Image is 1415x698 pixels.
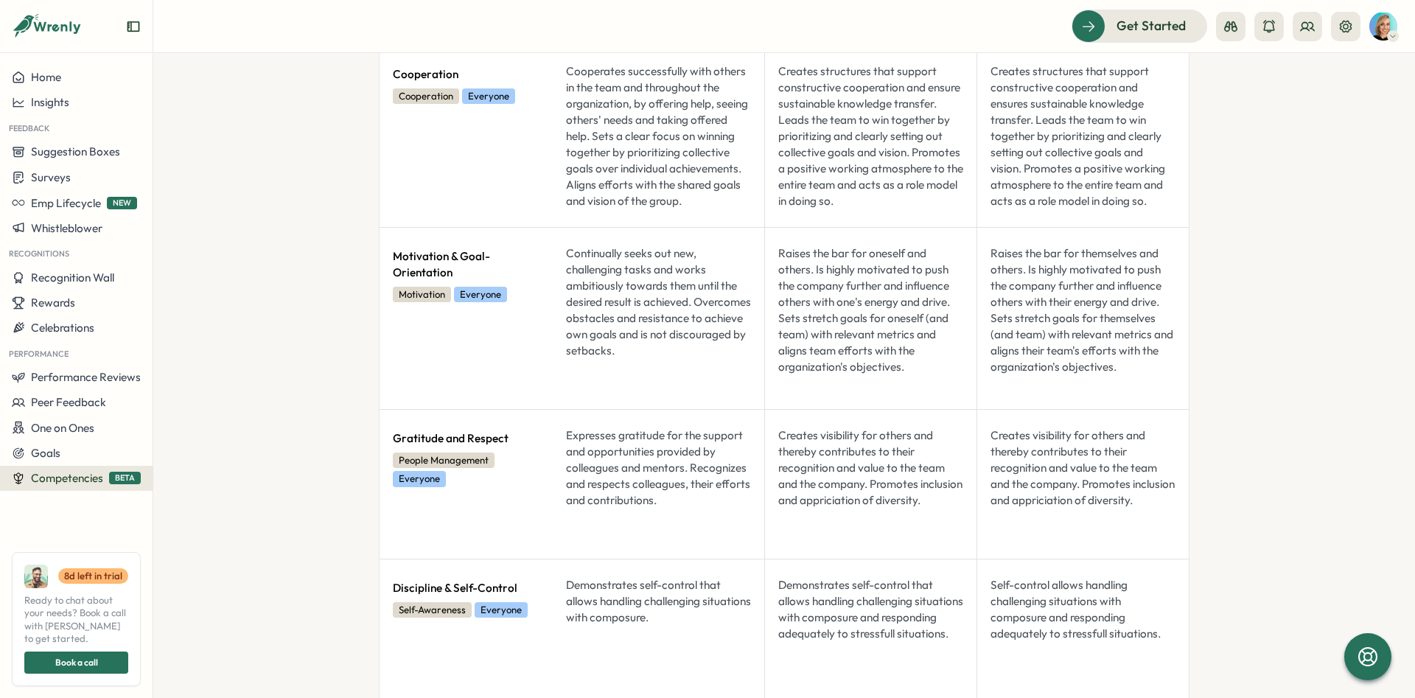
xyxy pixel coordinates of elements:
[772,57,969,215] div: Creates structures that support constructive cooperation and ensure sustainable knowledge transfe...
[31,196,101,210] span: Emp Lifecycle
[393,287,451,303] span: Motivation
[560,240,757,365] div: Continually seeks out new, challenging tasks and works ambitiously towards them until the desired...
[24,565,48,588] img: Ali Khan
[31,446,60,460] span: Goals
[31,271,114,285] span: Recognition Wall
[31,170,71,184] span: Surveys
[58,568,128,584] a: 8d left in trial
[31,421,94,435] span: One on Ones
[24,594,128,646] span: Ready to chat about your needs? Book a call with [PERSON_NAME] to get started.
[393,430,509,447] span: Gratitude and Respect
[31,370,141,384] span: Performance Reviews
[1117,16,1186,35] span: Get Started
[475,602,528,618] span: Everyone
[560,571,757,632] div: Demonstrates self-control that allows handling challenging situations with composure.
[24,652,128,674] button: Book a call
[772,422,969,514] div: Creates visibility for others and thereby contributes to their recognition and value to the team ...
[1072,10,1207,42] button: Get Started
[1369,13,1397,41] img: Sarah Sohnle
[393,88,459,105] span: Cooperation
[31,221,102,235] span: Whistleblower
[55,652,98,673] span: Book a call
[462,88,515,105] span: Everyone
[126,19,141,34] button: Expand sidebar
[560,57,757,215] div: Cooperates successfully with others in the team and throughout the organization, by offering help...
[393,248,543,281] span: Motivation & Goal-Orientation
[985,57,1182,215] div: Creates structures that support constructive cooperation and ensures sustainable knowledge transf...
[454,287,507,303] span: Everyone
[31,95,69,109] span: Insights
[393,453,495,469] span: People Management
[985,571,1182,648] div: Self-control allows handling challenging situations with composure and responding adequately to s...
[31,296,75,310] span: Rewards
[772,571,969,648] div: Demonstrates self-control that allows handling challenging situations with composure and respondi...
[109,472,141,484] span: BETA
[31,321,94,335] span: Celebrations
[393,66,458,83] span: Cooperation
[393,471,446,487] span: Everyone
[985,422,1182,514] div: Creates visibility for others and thereby contributes to their recognition and value to the team ...
[31,395,106,409] span: Peer Feedback
[31,70,61,84] span: Home
[393,602,472,618] span: Self-Awareness
[393,580,517,596] span: Discipline & Self-Control
[985,240,1182,381] div: Raises the bar for themselves and others. Is highly motivated to push the company further and inf...
[772,240,969,381] div: Raises the bar for oneself and others. Is highly motivated to push the company further and influe...
[31,144,120,158] span: Suggestion Boxes
[31,471,103,485] span: Competencies
[560,422,757,514] div: Expresses gratitude for the support and opportunities provided by colleagues and mentors. Recogni...
[107,197,137,209] span: NEW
